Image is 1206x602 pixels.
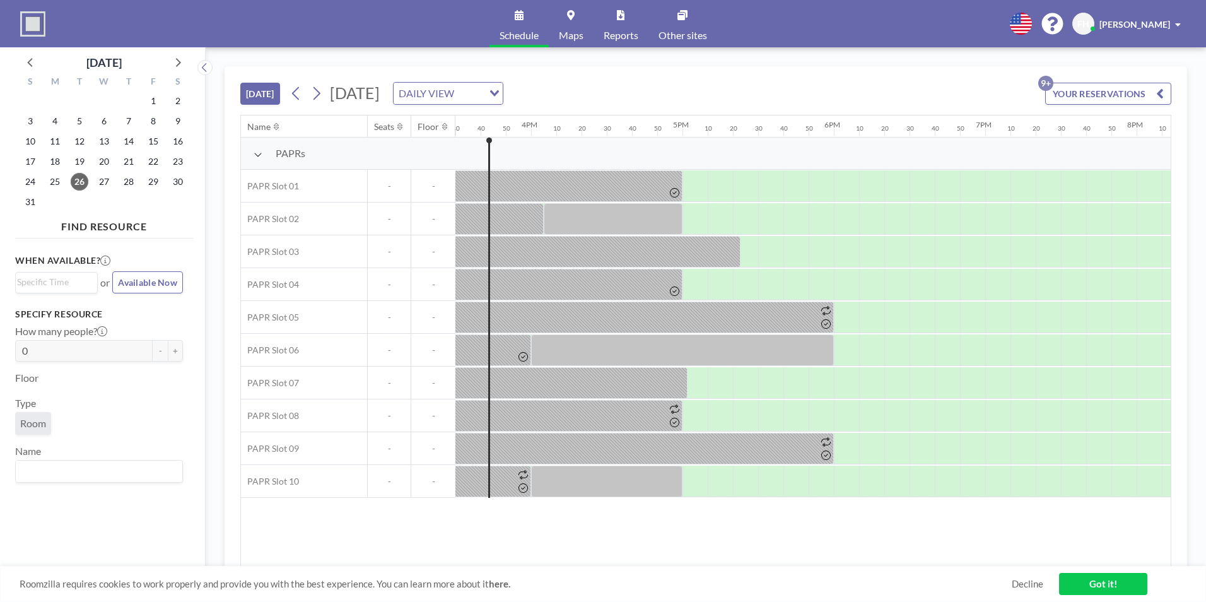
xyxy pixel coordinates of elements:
[144,173,162,191] span: Friday, August 29, 2025
[522,120,537,129] div: 4PM
[241,476,299,487] span: PAPR Slot 10
[116,74,141,91] div: T
[46,153,64,170] span: Monday, August 18, 2025
[86,54,122,71] div: [DATE]
[95,173,113,191] span: Wednesday, August 27, 2025
[20,11,45,37] img: organization-logo
[906,124,914,133] div: 30
[411,246,455,257] span: -
[411,410,455,422] span: -
[559,30,583,40] span: Maps
[394,83,503,104] div: Search for option
[15,372,38,384] label: Floor
[17,275,90,289] input: Search for option
[368,443,411,454] span: -
[21,133,39,150] span: Sunday, August 10, 2025
[241,279,299,290] span: PAPR Slot 04
[1108,124,1116,133] div: 50
[144,92,162,110] span: Friday, August 1, 2025
[46,173,64,191] span: Monday, August 25, 2025
[16,273,97,292] div: Search for option
[169,153,187,170] span: Saturday, August 23, 2025
[411,443,455,454] span: -
[1083,124,1091,133] div: 40
[144,153,162,170] span: Friday, August 22, 2025
[95,133,113,150] span: Wednesday, August 13, 2025
[20,417,46,430] span: Room
[780,124,788,133] div: 40
[503,124,510,133] div: 50
[1159,124,1166,133] div: 10
[144,133,162,150] span: Friday, August 15, 2025
[67,74,92,91] div: T
[71,133,88,150] span: Tuesday, August 12, 2025
[368,377,411,389] span: -
[15,309,183,320] h3: Specify resource
[15,325,107,338] label: How many people?
[43,74,67,91] div: M
[824,120,840,129] div: 6PM
[241,443,299,454] span: PAPR Slot 09
[120,173,138,191] span: Thursday, August 28, 2025
[368,180,411,192] span: -
[411,180,455,192] span: -
[604,30,638,40] span: Reports
[46,112,64,130] span: Monday, August 4, 2025
[1007,124,1015,133] div: 10
[411,279,455,290] span: -
[957,124,964,133] div: 50
[95,153,113,170] span: Wednesday, August 20, 2025
[330,83,380,102] span: [DATE]
[805,124,813,133] div: 50
[169,92,187,110] span: Saturday, August 2, 2025
[368,279,411,290] span: -
[240,83,280,105] button: [DATE]
[654,124,662,133] div: 50
[368,246,411,257] span: -
[458,85,482,102] input: Search for option
[241,180,299,192] span: PAPR Slot 01
[932,124,939,133] div: 40
[578,124,586,133] div: 20
[396,85,457,102] span: DAILY VIEW
[368,312,411,323] span: -
[1077,18,1089,30] span: FH
[1033,124,1040,133] div: 20
[169,133,187,150] span: Saturday, August 16, 2025
[144,112,162,130] span: Friday, August 8, 2025
[241,377,299,389] span: PAPR Slot 07
[1038,76,1053,91] p: 9+
[553,124,561,133] div: 10
[71,112,88,130] span: Tuesday, August 5, 2025
[169,112,187,130] span: Saturday, August 9, 2025
[241,312,299,323] span: PAPR Slot 05
[673,120,689,129] div: 5PM
[241,410,299,422] span: PAPR Slot 08
[477,124,485,133] div: 40
[92,74,117,91] div: W
[500,30,539,40] span: Schedule
[71,153,88,170] span: Tuesday, August 19, 2025
[141,74,165,91] div: F
[17,463,175,480] input: Search for option
[604,124,611,133] div: 30
[21,173,39,191] span: Sunday, August 24, 2025
[15,397,36,410] label: Type
[247,121,271,133] div: Name
[15,215,193,233] h4: FIND RESOURCE
[153,340,168,362] button: -
[118,277,177,288] span: Available Now
[489,578,510,589] a: here.
[276,147,305,160] span: PAPRs
[120,112,138,130] span: Thursday, August 7, 2025
[71,173,88,191] span: Tuesday, August 26, 2025
[21,193,39,211] span: Sunday, August 31, 2025
[165,74,190,91] div: S
[976,120,992,129] div: 7PM
[368,213,411,225] span: -
[168,340,183,362] button: +
[705,124,712,133] div: 10
[15,445,41,457] label: Name
[881,124,889,133] div: 20
[241,345,299,356] span: PAPR Slot 06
